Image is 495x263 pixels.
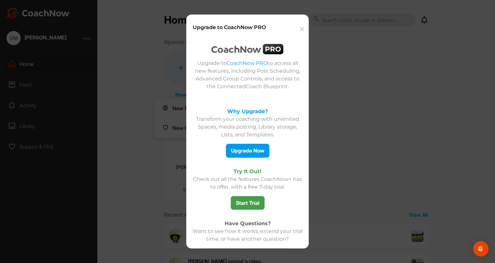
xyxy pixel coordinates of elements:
button: Upgrade Now [226,144,269,158]
div: Want to see how it works, extend your trial time, or have another question? [191,227,304,243]
h3: Upgrade to CoachNow PRO [193,24,294,31]
strong: Have Questions? [225,220,271,226]
h3: Why Upgrade? [191,108,304,115]
button: Start Chat [206,248,242,262]
img: Space Limit Icon [211,44,284,54]
a: CoachNow PRO [227,60,267,66]
p: Transform your coaching with unlimited Spaces, media posting, Library storage, Lists, and Templates. [191,115,304,139]
button: ✕ [294,19,308,39]
p: Check out all the features CoachNow+ has to offer, with a free 7-day trial. [191,175,304,191]
h3: Try It Out! [191,168,304,175]
p: Upgrade to to access all new features, including Post Scheduling, Advanced Group Controls, and ac... [191,59,304,90]
button: Start Trial [231,196,265,210]
div: Open Intercom Messenger [473,241,489,257]
button: Schedule Call [245,248,289,262]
